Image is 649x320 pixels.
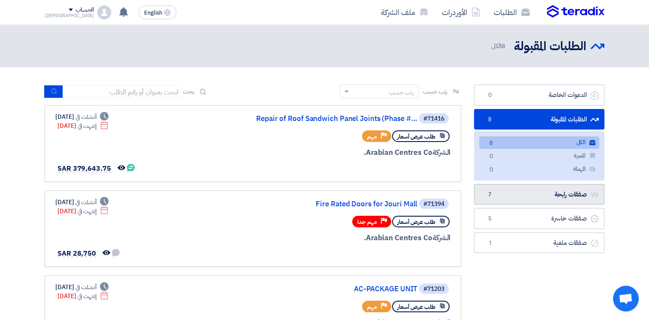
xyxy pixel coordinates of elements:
[244,232,450,244] div: Arabian Centres Co.
[397,133,435,141] span: طلب عرض أسعار
[63,85,183,98] input: ابحث بعنوان أو رقم الطلب
[367,133,377,141] span: مهم
[246,200,417,208] a: Fire Rated Doors for Jouri Mall
[57,163,111,174] span: SAR 379,643.75
[75,6,94,14] div: الحساب
[474,232,604,254] a: صفقات ملغية1
[547,5,604,18] img: Teradix logo
[246,115,417,123] a: Repair of Roof Sandwich Panel Joints (Phase #...
[423,116,444,122] div: #71416
[367,303,377,311] span: مهم
[144,10,162,16] span: English
[57,292,109,301] div: [DATE]
[474,184,604,205] a: صفقات رابحة7
[486,152,496,161] span: 0
[55,112,109,121] div: [DATE]
[435,2,487,22] a: الأوردرات
[474,85,604,106] a: الدعوات الخاصة0
[45,13,94,18] div: [DEMOGRAPHIC_DATA]
[479,163,599,175] a: المهملة
[374,2,435,22] a: ملف الشركة
[389,88,414,97] div: رتب حسب
[514,38,586,55] h2: الطلبات المقبولة
[397,218,435,226] span: طلب عرض أسعار
[55,283,109,292] div: [DATE]
[474,208,604,229] a: صفقات خاسرة5
[246,285,417,293] a: AC-PACKAGE UNIT
[485,115,495,124] span: 8
[479,136,599,149] a: الكل
[491,41,507,51] span: الكل
[75,198,96,207] span: أنشئت في
[397,303,435,311] span: طلب عرض أسعار
[432,147,451,158] span: الشركة
[357,218,377,226] span: مهم جدا
[57,207,109,216] div: [DATE]
[485,91,495,100] span: 0
[485,190,495,199] span: 7
[139,6,176,19] button: English
[55,198,109,207] div: [DATE]
[57,121,109,130] div: [DATE]
[474,109,604,130] a: الطلبات المقبولة8
[78,292,96,301] span: إنتهت في
[501,41,505,51] span: 8
[486,139,496,148] span: 8
[423,286,444,292] div: #71203
[432,232,451,243] span: الشركة
[78,121,96,130] span: إنتهت في
[97,6,111,19] img: profile_test.png
[486,166,496,175] span: 0
[78,207,96,216] span: إنتهت في
[244,147,450,158] div: Arabian Centres Co.
[423,87,447,96] span: رتب حسب
[485,239,495,248] span: 1
[487,2,537,22] a: الطلبات
[183,87,194,96] span: بحث
[613,286,639,311] div: Open chat
[75,283,96,292] span: أنشئت في
[485,214,495,223] span: 5
[75,112,96,121] span: أنشئت في
[423,201,444,207] div: #71394
[57,248,96,259] span: SAR 28,750
[479,150,599,162] a: المميزة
